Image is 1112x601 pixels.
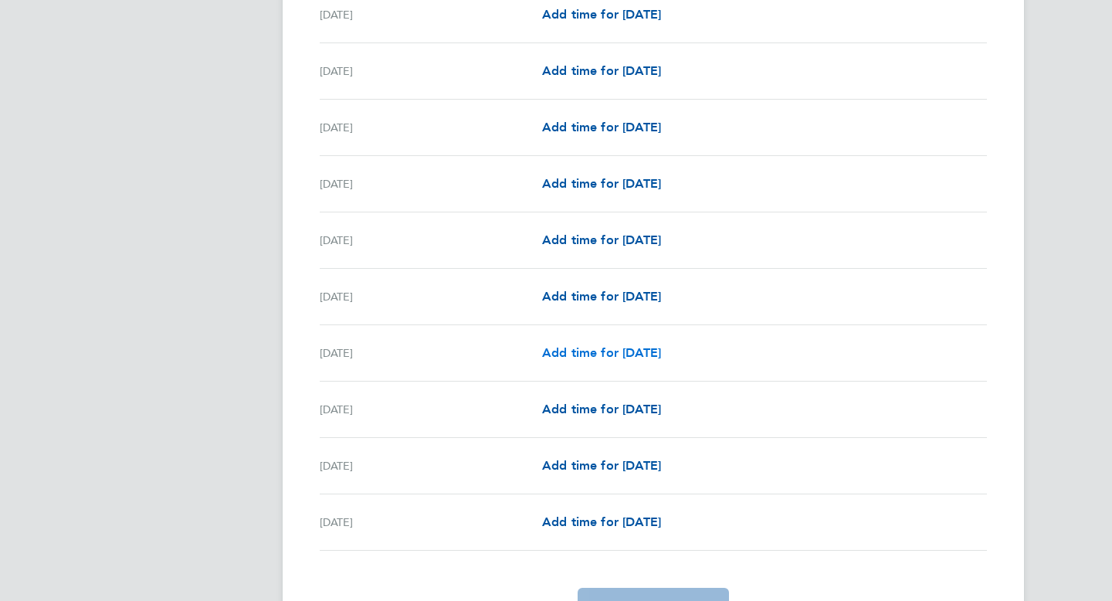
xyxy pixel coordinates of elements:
a: Add time for [DATE] [542,344,661,362]
div: [DATE] [320,513,542,531]
span: Add time for [DATE] [542,233,661,247]
a: Add time for [DATE] [542,400,661,419]
div: [DATE] [320,400,542,419]
div: [DATE] [320,231,542,250]
div: [DATE] [320,5,542,24]
span: Add time for [DATE] [542,176,661,191]
div: [DATE] [320,457,542,475]
span: Add time for [DATE] [542,345,661,360]
a: Add time for [DATE] [542,5,661,24]
a: Add time for [DATE] [542,231,661,250]
div: [DATE] [320,287,542,306]
a: Add time for [DATE] [542,118,661,137]
a: Add time for [DATE] [542,457,661,475]
span: Add time for [DATE] [542,514,661,529]
a: Add time for [DATE] [542,175,661,193]
div: [DATE] [320,62,542,80]
a: Add time for [DATE] [542,62,661,80]
span: Add time for [DATE] [542,458,661,473]
span: Add time for [DATE] [542,120,661,134]
div: [DATE] [320,118,542,137]
a: Add time for [DATE] [542,287,661,306]
div: [DATE] [320,175,542,193]
span: Add time for [DATE] [542,63,661,78]
div: [DATE] [320,344,542,362]
a: Add time for [DATE] [542,513,661,531]
span: Add time for [DATE] [542,7,661,22]
span: Add time for [DATE] [542,289,661,304]
span: Add time for [DATE] [542,402,661,416]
